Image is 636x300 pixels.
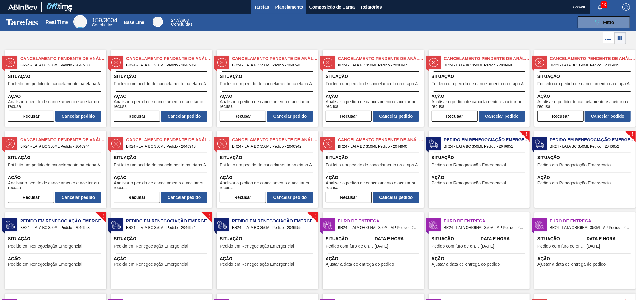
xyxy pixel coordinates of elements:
[220,111,266,122] button: Recusar
[550,143,631,150] span: BR24 - LATA BC 350ML Pedido - 2046952
[20,143,101,150] span: BR24 - LATA BC 350ML Pedido - 2046944
[444,143,525,150] span: BR24 - LATA BC 350ML Pedido - 2046951
[444,55,530,62] span: Cancelamento Pendente de Análise
[550,55,636,62] span: Cancelamento Pendente de Análise
[114,192,160,203] button: Recusar
[550,224,631,231] span: BR24 - LATA ORIGINAL 350ML MP Pedido - 2040138
[537,100,634,109] span: Analisar o pedido de cancelamento e aceitar ou recusa
[92,18,117,27] div: Real Time
[432,100,528,109] span: Analisar o pedido de cancelamento e aceitar ou recusa
[432,174,528,181] span: Ação
[220,174,316,181] span: Ação
[326,192,372,203] button: Recusar
[375,236,422,242] span: Data e Hora
[20,218,106,224] span: Pedido em Renegociação Emergencial
[55,111,101,122] button: Cancelar pedido
[8,236,105,242] span: Situação
[479,111,525,122] button: Cancelar pedido
[537,73,634,80] span: Situação
[114,93,211,100] span: Ação
[208,214,210,218] span: !
[432,262,500,267] span: Ajustar a data de entrega do pedido
[114,109,207,122] div: Completar tarefa: 30375593
[114,256,211,262] span: Ação
[432,256,528,262] span: Ação
[550,62,631,69] span: BR24 - LATA BC 350ML Pedido - 2046945
[114,181,211,190] span: Analisar o pedido de cancelamento e aceitar ou recusa
[338,62,419,69] span: BR24 - LATA BC 350ML Pedido - 2046947
[550,137,636,143] span: Pedido em Renegociação Emergencial
[124,20,144,25] div: Base Line
[220,100,316,109] span: Analisar o pedido de cancelamento e aceitar ou recusa
[622,3,630,11] img: Logout
[220,244,294,249] span: Pedido em Renegociação Emergencial
[323,139,332,148] img: status
[537,236,585,242] span: Situação
[444,224,525,231] span: BR24 - LATA ORIGINAL 350ML MP Pedido - 2040139
[8,154,105,161] span: Situação
[326,174,422,181] span: Ação
[432,154,528,161] span: Situação
[171,22,192,27] span: Concluídas
[338,224,419,231] span: BR24 - LATA ORIGINAL 350ML MP Pedido - 2040140
[126,137,212,143] span: Cancelamento Pendente de Análise
[20,137,106,143] span: Cancelamento Pendente de Análise
[375,244,388,249] span: 09/10/2025,
[8,244,82,249] span: Pedido em Renegociação Emergencial
[537,174,634,181] span: Ação
[587,244,600,249] span: 09/10/2025,
[537,111,584,122] button: Recusar
[20,62,101,69] span: BR24 - LATA BC 350ML Pedido - 2046950
[232,143,313,150] span: BR24 - LATA BC 350ML Pedido - 2046942
[232,218,318,224] span: Pedido em Renegociação Emergencial
[8,4,37,10] img: TNhmsLtSVTkK8tSr43FrP2fwEKptu5GPRR3wAAAABJRU5ErkJggg==
[114,163,211,167] span: Foi feito um pedido de cancelamento na etapa Aguardando Faturamento
[153,17,163,27] div: Base Line
[326,73,422,80] span: Situação
[114,111,160,122] button: Recusar
[429,139,438,148] img: status
[45,20,68,25] div: Real Time
[8,109,101,122] div: Completar tarefa: 30375592
[220,192,266,203] button: Recusar
[6,58,15,67] img: status
[326,93,422,100] span: Ação
[6,19,38,26] h1: Tarefas
[6,220,15,230] img: status
[114,100,211,109] span: Analisar o pedido de cancelamento e aceitar ou recusa
[429,220,438,230] img: status
[432,93,528,100] span: Ação
[114,82,211,86] span: Foi feito um pedido de cancelamento na etapa Aguardando Faturamento
[220,109,313,122] div: Completar tarefa: 30375594
[587,236,634,242] span: Data e Hora
[535,139,544,148] img: status
[444,62,525,69] span: BR24 - LATA BC 350ML Pedido - 2046946
[537,244,585,249] span: Pedido com furo de entrega
[323,58,332,67] img: status
[55,192,101,203] button: Cancelar pedido
[432,236,479,242] span: Situação
[126,55,212,62] span: Cancelamento Pendente de Análise
[217,139,227,148] img: status
[8,192,54,203] button: Recusar
[326,244,373,249] span: Pedido com furo de entrega
[232,224,313,231] span: BR24 - LATA BC 350ML Pedido - 2046955
[220,163,316,167] span: Foi feito um pedido de cancelamento na etapa Aguardando Faturamento
[267,111,313,122] button: Cancelar pedido
[220,82,316,86] span: Foi feito um pedido de cancelamento na etapa Aguardando Faturamento
[92,22,113,27] span: Concluídas
[8,262,82,267] span: Pedido em Renegociação Emergencial
[537,163,612,167] span: Pedido em Renegociação Emergencial
[481,236,528,242] span: Data e Hora
[526,132,528,137] span: !
[601,1,607,8] span: 13
[8,163,105,167] span: Foi feito um pedido de cancelamento na etapa Aguardando Faturamento
[8,191,101,203] div: Completar tarefa: 30375598
[111,139,121,148] img: status
[326,154,422,161] span: Situação
[217,220,227,230] img: status
[326,111,372,122] button: Recusar
[537,256,634,262] span: Ação
[220,154,316,161] span: Situação
[73,15,87,28] div: Real Time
